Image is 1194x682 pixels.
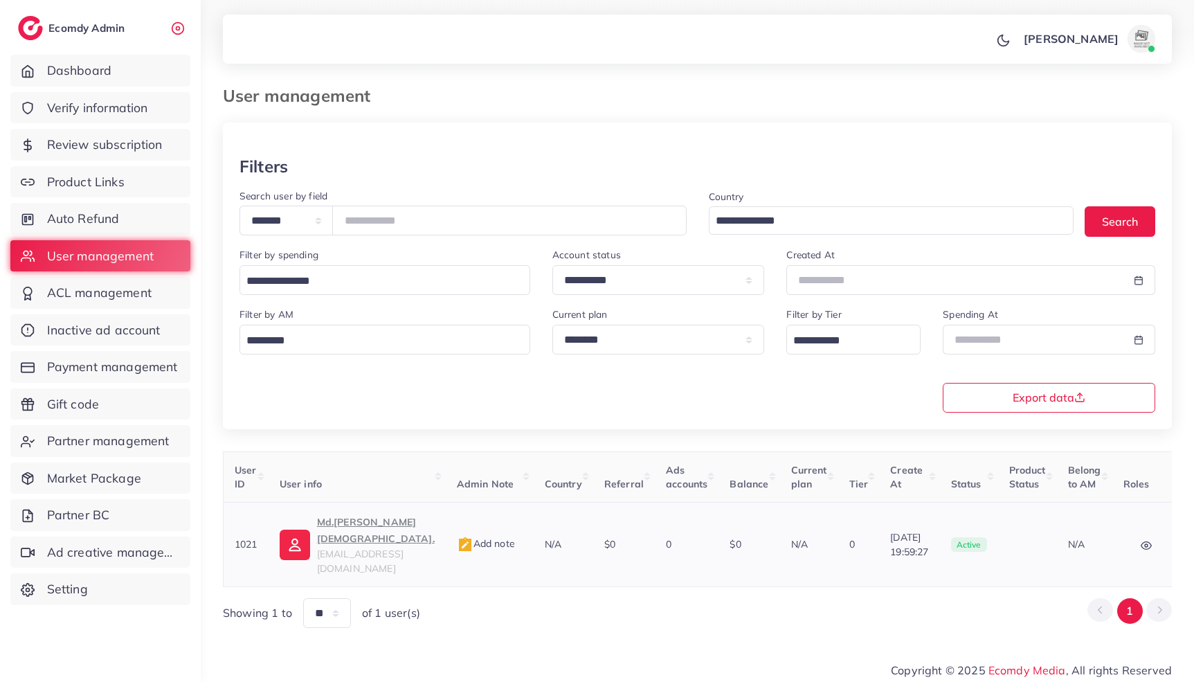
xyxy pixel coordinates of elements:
label: Filter by spending [239,248,318,262]
a: Review subscription [10,129,190,161]
input: Search for option [711,210,1056,232]
label: Created At [786,248,835,262]
h3: Filters [239,156,288,177]
span: User info [280,478,322,490]
label: Country [709,190,744,204]
span: $0 [604,538,615,550]
span: Product Links [47,173,125,191]
span: of 1 user(s) [362,605,420,621]
span: Current plan [791,464,827,490]
p: Md.[PERSON_NAME][DEMOGRAPHIC_DATA]. [317,514,435,547]
span: Admin Note [457,478,514,490]
span: Status [951,478,982,490]
span: Setting [47,580,88,598]
span: User management [47,247,154,265]
span: 0 [849,538,855,550]
ul: Pagination [1087,598,1172,624]
span: 0 [666,538,671,550]
img: avatar [1128,25,1155,53]
label: Search user by field [239,189,327,203]
span: Belong to AM [1068,464,1101,490]
a: logoEcomdy Admin [18,16,128,40]
h3: User management [223,86,381,106]
span: Showing 1 to [223,605,292,621]
label: Spending At [943,307,998,321]
a: [PERSON_NAME]avatar [1016,25,1161,53]
span: N/A [791,538,808,550]
label: Filter by Tier [786,307,841,321]
span: Copyright © 2025 [891,662,1172,679]
span: Verify information [47,99,148,117]
a: Gift code [10,388,190,420]
span: Tier [849,478,869,490]
a: Market Package [10,463,190,494]
span: Dashboard [47,62,111,80]
img: ic-user-info.36bf1079.svg [280,530,310,560]
a: Dashboard [10,55,190,87]
input: Search for option [242,330,512,352]
button: Export data [943,383,1155,413]
div: Search for option [786,325,921,355]
span: Payment management [47,358,178,376]
a: Ecomdy Media [988,663,1066,677]
img: logo [18,16,43,40]
button: Search [1085,206,1155,236]
span: Add note [457,537,515,550]
a: Md.[PERSON_NAME][DEMOGRAPHIC_DATA].[EMAIL_ADDRESS][DOMAIN_NAME] [280,514,435,575]
span: Gift code [47,395,99,413]
span: Market Package [47,469,141,487]
span: Inactive ad account [47,321,161,339]
label: Account status [552,248,621,262]
span: 1021 [235,538,257,550]
span: User ID [235,464,257,490]
button: Go to page 1 [1117,598,1143,624]
a: Verify information [10,92,190,124]
a: Partner BC [10,499,190,531]
input: Search for option [788,330,903,352]
a: Inactive ad account [10,314,190,346]
input: Search for option [242,271,512,292]
a: Ad creative management [10,537,190,568]
span: Auto Refund [47,210,120,228]
div: Search for option [239,265,530,295]
a: Payment management [10,351,190,383]
span: Ad creative management [47,544,180,562]
a: Partner management [10,425,190,457]
span: Export data [1013,392,1085,403]
span: $0 [730,538,741,550]
h2: Ecomdy Admin [48,21,128,35]
span: N/A [1068,538,1085,550]
span: Create At [890,464,923,490]
span: [DATE] 19:59:27 [890,530,928,559]
label: Current plan [552,307,608,321]
div: Search for option [239,325,530,355]
span: Product Status [1009,464,1046,490]
a: Auto Refund [10,203,190,235]
p: [PERSON_NAME] [1024,30,1119,47]
span: Partner management [47,432,170,450]
span: [EMAIL_ADDRESS][DOMAIN_NAME] [317,548,404,574]
span: , All rights Reserved [1066,662,1172,679]
span: Partner BC [47,506,110,524]
span: Balance [730,478,768,490]
span: active [951,537,987,553]
span: ACL management [47,284,152,302]
a: User management [10,240,190,272]
span: Review subscription [47,136,163,154]
div: Search for option [709,206,1074,235]
img: admin_note.cdd0b510.svg [457,537,473,553]
a: Product Links [10,166,190,198]
span: N/A [545,538,561,550]
a: ACL management [10,277,190,309]
span: Roles [1123,478,1150,490]
span: Referral [604,478,644,490]
a: Setting [10,573,190,605]
span: Ads accounts [666,464,707,490]
label: Filter by AM [239,307,293,321]
span: Country [545,478,582,490]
